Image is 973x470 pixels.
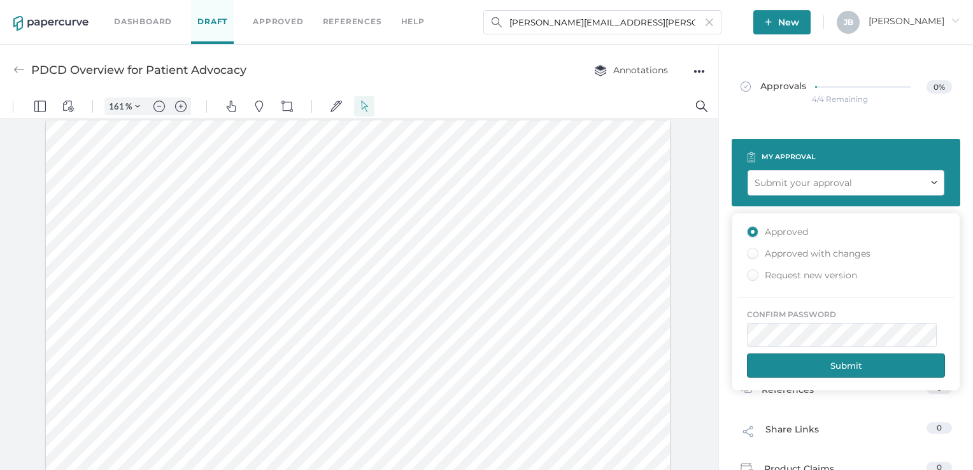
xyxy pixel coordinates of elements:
[221,1,241,22] button: Pan
[253,6,265,17] img: default-pin.svg
[594,64,668,76] span: Annotations
[931,181,937,185] img: down-chevron.8e65701e.svg
[359,6,370,17] img: default-select.svg
[747,248,870,260] div: Approved with changes
[354,1,374,22] button: Select
[927,80,951,94] span: 0%
[755,176,852,190] div: Submit your approval
[13,64,25,76] img: back-arrow-grey.72011ae3.svg
[753,10,811,34] button: New
[31,58,246,82] div: PDCD Overview for Patient Advocacy
[733,68,960,117] a: Approvals0%
[747,269,857,281] div: Request new version
[277,1,297,22] button: Shapes
[281,6,293,17] img: shapes-icon.svg
[594,64,607,76] img: annotation-layers.cc6d0e6b.svg
[492,17,502,27] img: search.bf03fe8b.svg
[135,9,140,14] img: chevron.svg
[149,3,169,20] button: Zoom out
[741,82,751,92] img: approved-grey.341b8de9.svg
[34,6,46,17] img: default-leftsidepanel.svg
[741,424,756,443] img: share-link-icon.af96a55c.svg
[693,62,705,80] div: ●●●
[741,383,952,399] a: References0
[741,422,819,446] div: Share Links
[692,1,712,22] button: Search
[401,15,425,29] div: help
[175,6,187,17] img: default-plus.svg
[937,423,942,432] span: 0
[105,6,125,17] input: Set zoom
[114,15,172,29] a: Dashboard
[696,6,707,17] img: default-magnifying-glass.svg
[844,17,853,27] span: J B
[748,152,755,162] img: clipboard-icon-white.67177333.svg
[762,150,816,164] div: my approval
[765,10,799,34] span: New
[225,6,237,17] img: default-pan.svg
[741,80,806,94] span: Approvals
[747,226,808,238] div: Approved
[30,1,50,22] button: Panel
[706,18,713,26] img: cross-light-grey.10ea7ca4.svg
[747,308,945,322] div: confirm password
[581,58,681,82] button: Annotations
[153,6,165,17] img: default-minus.svg
[127,3,148,20] button: Zoom Controls
[741,383,814,399] div: References
[747,353,945,378] button: Submit
[869,15,960,27] span: [PERSON_NAME]
[323,15,382,29] a: References
[13,16,89,31] img: papercurve-logo-colour.7244d18c.svg
[249,1,269,22] button: Pins
[171,3,191,20] button: Zoom in
[125,6,132,17] span: %
[330,6,342,17] img: default-sign.svg
[951,16,960,25] i: arrow_right
[326,1,346,22] button: Signatures
[765,18,772,25] img: plus-white.e19ec114.svg
[62,6,74,17] img: default-viewcontrols.svg
[741,422,952,446] a: Share Links0
[483,10,721,34] input: Search Workspace
[58,1,78,22] button: View Controls
[253,15,303,29] a: Approved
